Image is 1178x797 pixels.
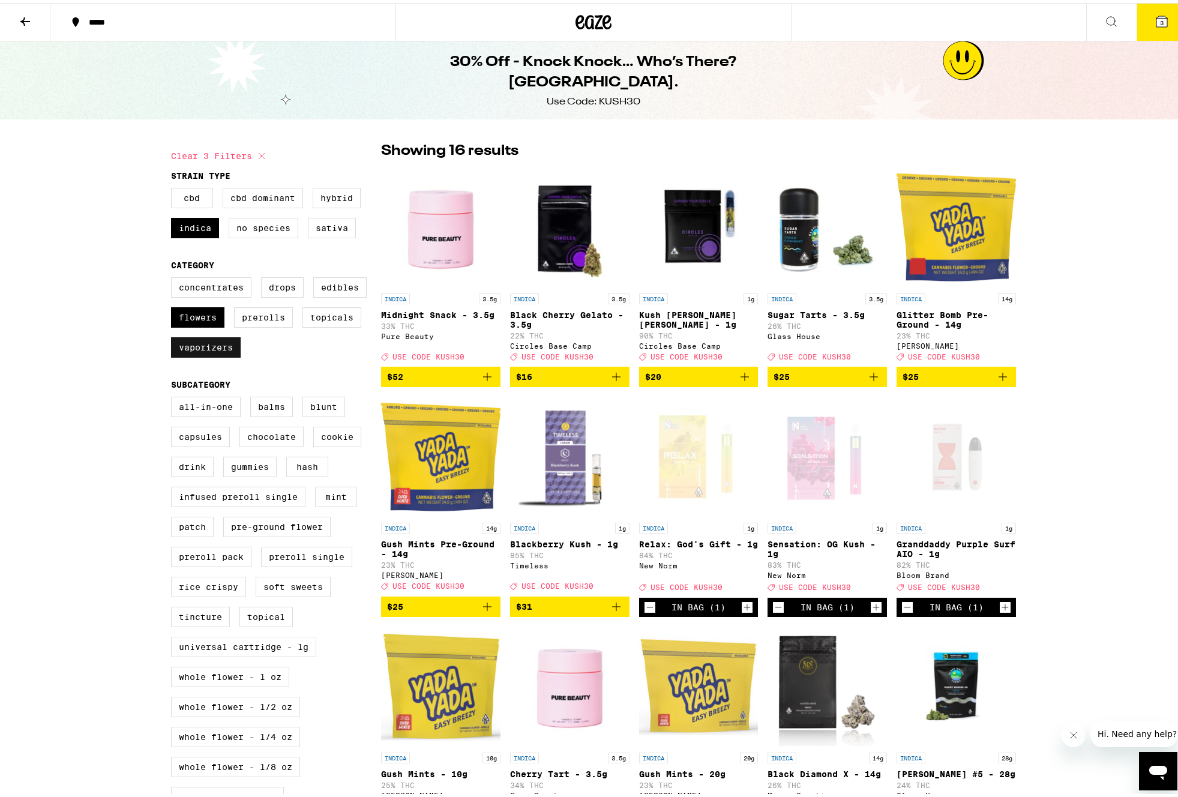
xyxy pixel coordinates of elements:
[313,424,361,444] label: Cookie
[315,484,357,504] label: Mint
[897,766,1016,776] p: [PERSON_NAME] #5 - 28g
[908,581,980,589] span: USE CODE KUSH30
[999,598,1011,610] button: Increment
[639,789,759,796] div: [PERSON_NAME]
[608,290,630,301] p: 3.5g
[516,599,532,609] span: $31
[381,789,500,796] div: [PERSON_NAME]
[171,574,246,594] label: Rice Crispy
[897,164,1016,284] img: Yada Yada - Glitter Bomb Pre-Ground - 14g
[381,164,500,284] img: Pure Beauty - Midnight Snack - 3.5g
[171,754,300,774] label: Whole Flower - 1/8 oz
[639,520,668,531] p: INDICA
[768,778,887,786] p: 26% THC
[223,514,331,534] label: Pre-ground Flower
[381,558,500,566] p: 23% THC
[521,580,594,588] span: USE CODE KUSH30
[639,537,759,546] p: Relax: God's Gift - 1g
[897,164,1016,364] a: Open page for Glitter Bomb Pre-Ground - 14g from Yada Yada
[313,274,367,295] label: Edibles
[639,307,759,326] p: Kush [PERSON_NAME] [PERSON_NAME] - 1g
[930,600,984,609] div: In Bag (1)
[510,164,630,364] a: Open page for Black Cherry Gelato - 3.5g from Circles Base Camp
[171,724,300,744] label: Whole Flower - 1/4 oz
[223,454,277,474] label: Gummies
[510,394,630,514] img: Timeless - Blackberry Kush - 1g
[171,257,214,267] legend: Category
[510,778,630,786] p: 34% THC
[171,394,241,414] label: All-In-One
[286,454,328,474] label: Hash
[672,600,726,609] div: In Bag (1)
[510,559,630,567] div: Timeless
[779,350,851,358] span: USE CODE KUSH30
[639,778,759,786] p: 23% THC
[639,624,759,744] img: Yada Yada - Gush Mints - 20g
[768,364,887,384] button: Add to bag
[897,537,1016,556] p: Granddaddy Purple Surf AIO - 1g
[381,364,500,384] button: Add to bag
[897,558,1016,566] p: 82% THC
[639,164,759,364] a: Open page for Kush Berry Bliss - 1g from Circles Base Camp
[479,290,500,301] p: 3.5g
[381,319,500,327] p: 33% THC
[639,339,759,347] div: Circles Base Camp
[639,766,759,776] p: Gush Mints - 20g
[768,329,887,337] div: Glass House
[171,544,251,564] label: Preroll Pack
[239,604,293,624] label: Topical
[897,624,1016,744] img: Glass House - Donny Burger #5 - 28g
[256,574,331,594] label: Soft Sweets
[510,537,630,546] p: Blackberry Kush - 1g
[381,329,500,337] div: Pure Beauty
[774,369,790,379] span: $25
[381,138,518,158] p: Showing 16 results
[639,364,759,384] button: Add to bag
[901,598,913,610] button: Decrement
[768,789,887,796] div: Maven Genetics
[645,369,661,379] span: $20
[768,520,796,531] p: INDICA
[639,549,759,556] p: 84% THC
[744,290,758,301] p: 1g
[897,778,1016,786] p: 24% THC
[381,290,410,301] p: INDICA
[768,164,887,364] a: Open page for Sugar Tarts - 3.5g from Glass House
[639,329,759,337] p: 90% THC
[768,568,887,576] div: New Norm
[308,215,356,235] label: Sativa
[768,537,887,556] p: Sensation: OG Kush - 1g
[171,424,230,444] label: Capsules
[639,750,668,760] p: INDICA
[740,750,758,760] p: 20g
[381,766,500,776] p: Gush Mints - 10g
[381,594,500,614] button: Add to bag
[171,138,269,168] button: Clear 3 filters
[171,185,213,205] label: CBD
[903,369,919,379] span: $25
[171,334,241,355] label: Vaporizers
[897,568,1016,576] div: Bloom Brand
[897,520,925,531] p: INDICA
[897,339,1016,347] div: [PERSON_NAME]
[482,520,500,531] p: 14g
[510,766,630,776] p: Cherry Tart - 3.5g
[510,307,630,326] p: Black Cherry Gelato - 3.5g
[171,604,230,624] label: Tincture
[510,594,630,614] button: Add to bag
[768,307,887,317] p: Sugar Tarts - 3.5g
[510,789,630,796] div: Pure Beauty
[381,624,500,744] img: Yada Yada - Gush Mints - 10g
[510,290,539,301] p: INDICA
[897,307,1016,326] p: Glitter Bomb Pre-Ground - 14g
[998,750,1016,760] p: 28g
[639,290,668,301] p: INDICA
[387,369,403,379] span: $52
[171,454,214,474] label: Drink
[547,92,640,106] div: Use Code: KUSH30
[313,185,361,205] label: Hybrid
[639,559,759,567] div: New Norm
[171,664,289,684] label: Whole Flower - 1 oz
[768,394,887,594] a: Open page for Sensation: OG Kush - 1g from New Norm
